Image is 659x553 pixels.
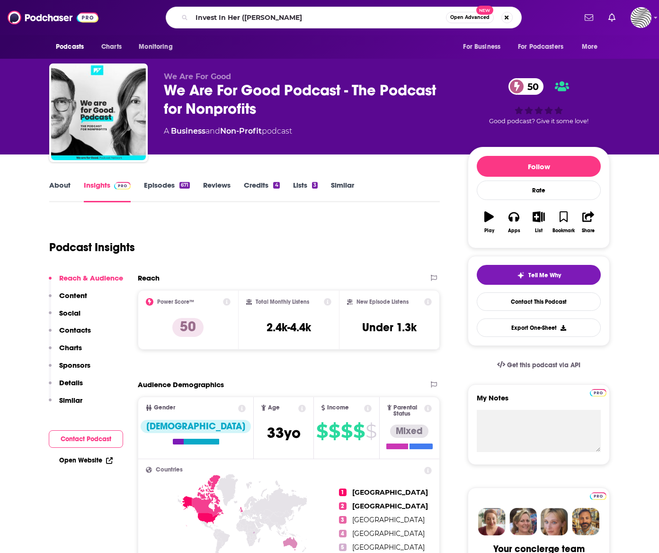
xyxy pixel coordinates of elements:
span: [GEOGRAPHIC_DATA] [352,488,428,497]
a: Business [171,127,205,136]
p: Reach & Audience [59,273,123,282]
div: Apps [508,228,520,234]
button: Play [477,205,501,239]
button: Charts [49,343,82,361]
h3: Under 1.3k [362,320,417,335]
p: Details [59,378,83,387]
p: 50 [172,318,204,337]
span: Charts [101,40,122,54]
button: Content [49,291,87,308]
a: About [49,181,71,202]
button: Show profile menu [631,7,651,28]
a: Get this podcast via API [490,354,588,377]
a: Pro website [590,491,606,500]
a: Similar [331,181,354,202]
p: Similar [59,396,82,405]
p: Social [59,308,80,317]
span: Gender [154,405,175,411]
span: Age [268,405,280,411]
a: Pro website [590,388,606,397]
a: Non-Profit [220,127,262,136]
h1: Podcast Insights [49,240,135,254]
span: 2 [339,502,347,510]
span: Tell Me Why [528,272,561,279]
p: Content [59,291,87,300]
a: Contact This Podcast [477,292,601,311]
button: Reach & Audience [49,273,123,291]
button: Follow [477,156,601,177]
img: Podchaser Pro [590,492,606,500]
span: Get this podcast via API [507,361,580,369]
span: [GEOGRAPHIC_DATA] [352,543,425,552]
button: Details [49,378,83,396]
button: Contact Podcast [49,430,123,448]
div: A podcast [164,126,292,137]
div: Mixed [390,425,428,438]
span: $ [353,424,365,439]
div: Play [484,228,494,234]
span: More [582,40,598,54]
span: $ [365,424,376,439]
span: For Podcasters [518,40,563,54]
p: Sponsors [59,361,90,370]
img: Barbara Profile [509,508,537,535]
span: Monitoring [139,40,172,54]
img: User Profile [631,7,651,28]
button: Open AdvancedNew [446,12,494,23]
button: open menu [512,38,577,56]
span: [GEOGRAPHIC_DATA] [352,516,425,524]
button: open menu [132,38,185,56]
img: Jon Profile [572,508,599,535]
h3: 2.4k-4.4k [267,320,311,335]
h2: Audience Demographics [138,380,224,389]
button: List [526,205,551,239]
img: tell me why sparkle [517,272,525,279]
div: 50Good podcast? Give it some love! [468,72,610,131]
h2: Reach [138,273,160,282]
h2: Total Monthly Listens [256,299,309,305]
span: and [205,127,220,136]
span: $ [329,424,340,439]
button: Sponsors [49,361,90,378]
h2: New Episode Listens [356,299,409,305]
div: Rate [477,181,601,200]
button: open menu [456,38,512,56]
span: Good podcast? Give it some love! [489,118,588,125]
span: 4 [339,530,347,537]
input: Search podcasts, credits, & more... [192,10,446,25]
a: Open Website [59,456,113,464]
button: Similar [49,396,82,413]
button: open menu [49,38,96,56]
img: We Are For Good Podcast - The Podcast for Nonprofits [51,65,146,160]
span: Parental Status [393,405,422,417]
img: Sydney Profile [478,508,506,535]
div: 671 [179,182,190,189]
span: 50 [518,78,543,95]
span: $ [316,424,328,439]
button: open menu [575,38,610,56]
button: Social [49,308,80,326]
a: 50 [508,78,543,95]
span: Logged in as OriginalStrategies [631,7,651,28]
a: Podchaser - Follow, Share and Rate Podcasts [8,9,98,27]
span: For Business [463,40,500,54]
a: Show notifications dropdown [605,9,619,26]
a: InsightsPodchaser Pro [84,181,131,202]
img: Podchaser Pro [114,182,131,190]
button: Apps [501,205,526,239]
button: tell me why sparkleTell Me Why [477,265,601,285]
a: Episodes671 [144,181,190,202]
h2: Power Score™ [157,299,194,305]
span: Open Advanced [450,15,490,20]
button: Contacts [49,326,91,343]
button: Share [576,205,601,239]
div: Bookmark [552,228,575,234]
a: Reviews [203,181,231,202]
span: [GEOGRAPHIC_DATA] [352,502,428,510]
a: Show notifications dropdown [581,9,597,26]
div: 4 [273,182,279,189]
span: New [476,6,493,15]
span: We Are For Good [164,72,231,81]
img: Jules Profile [541,508,568,535]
